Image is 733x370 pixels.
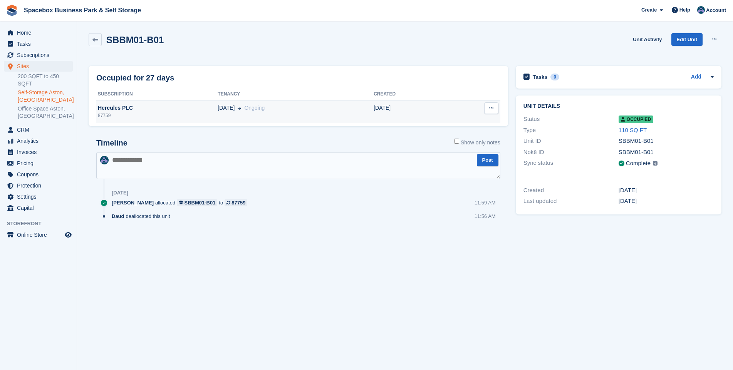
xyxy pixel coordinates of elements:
[18,73,73,87] a: 200 SQFT to 450 SQFT
[454,139,500,147] label: Show only notes
[17,39,63,49] span: Tasks
[619,116,653,123] span: Occupied
[18,105,73,120] a: Office Space Aston, [GEOGRAPHIC_DATA]
[679,6,690,14] span: Help
[4,180,73,191] a: menu
[112,213,124,220] span: Daud
[17,169,63,180] span: Coupons
[475,213,496,220] div: 11:56 AM
[96,88,218,100] th: Subscription
[7,220,77,228] span: Storefront
[477,154,498,167] button: Post
[4,50,73,60] a: menu
[691,73,701,82] a: Add
[244,105,265,111] span: Ongoing
[112,213,174,220] div: deallocated this unit
[619,137,714,146] div: SBBM01-B01
[112,190,128,196] div: [DATE]
[523,197,619,206] div: Last updated
[18,89,73,104] a: Self-Storage Aston, [GEOGRAPHIC_DATA]
[17,180,63,191] span: Protection
[17,136,63,146] span: Analytics
[550,74,559,80] div: 0
[4,203,73,213] a: menu
[523,186,619,195] div: Created
[100,156,109,164] img: Daud
[653,161,658,166] img: icon-info-grey-7440780725fd019a000dd9b08b2336e03edf1995a4989e88bcd33f0948082b44.svg
[374,88,447,100] th: Created
[17,27,63,38] span: Home
[96,104,218,112] div: Hercules PLC
[533,74,548,80] h2: Tasks
[17,191,63,202] span: Settings
[4,229,73,240] a: menu
[523,148,619,157] div: Nokē ID
[4,61,73,72] a: menu
[17,158,63,169] span: Pricing
[64,230,73,239] a: Preview store
[4,158,73,169] a: menu
[96,112,218,119] div: 87759
[626,159,651,168] div: Complete
[523,159,619,168] div: Sync status
[523,103,714,109] h2: Unit details
[17,203,63,213] span: Capital
[112,199,154,206] span: [PERSON_NAME]
[177,199,217,206] a: SBBM01-B01
[225,199,247,206] a: 87759
[641,6,657,14] span: Create
[4,27,73,38] a: menu
[374,100,447,123] td: [DATE]
[4,39,73,49] a: menu
[706,7,726,14] span: Account
[218,104,235,112] span: [DATE]
[17,147,63,157] span: Invoices
[454,139,459,144] input: Show only notes
[17,61,63,72] span: Sites
[185,199,216,206] div: SBBM01-B01
[21,4,144,17] a: Spacebox Business Park & Self Storage
[112,199,251,206] div: allocated to
[697,6,705,14] img: Daud
[523,137,619,146] div: Unit ID
[4,136,73,146] a: menu
[96,139,127,147] h2: Timeline
[17,50,63,60] span: Subscriptions
[6,5,18,16] img: stora-icon-8386f47178a22dfd0bd8f6a31ec36ba5ce8667c1dd55bd0f319d3a0aa187defe.svg
[523,126,619,135] div: Type
[17,124,63,135] span: CRM
[231,199,245,206] div: 87759
[218,88,374,100] th: Tenancy
[619,127,647,133] a: 110 SQ FT
[4,124,73,135] a: menu
[619,148,714,157] div: SBBM01-B01
[523,115,619,124] div: Status
[96,72,174,84] h2: Occupied for 27 days
[106,35,164,45] h2: SBBM01-B01
[4,169,73,180] a: menu
[630,33,665,46] a: Unit Activity
[619,197,714,206] div: [DATE]
[4,191,73,202] a: menu
[619,186,714,195] div: [DATE]
[4,147,73,157] a: menu
[671,33,703,46] a: Edit Unit
[17,229,63,240] span: Online Store
[475,199,496,206] div: 11:59 AM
